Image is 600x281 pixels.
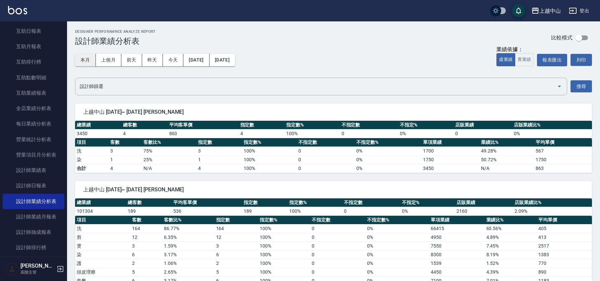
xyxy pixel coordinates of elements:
[75,207,126,215] td: 101304
[239,129,285,138] td: 4
[537,224,592,233] td: 405
[242,138,297,147] th: 指定數%
[429,259,484,268] td: 1539
[421,155,479,164] td: 1750
[3,54,64,70] a: 互助排行榜
[400,198,455,207] th: 不指定%
[3,178,64,193] a: 設計師日報表
[215,216,258,224] th: 指定數
[537,54,567,66] button: 報表匯出
[75,224,130,233] td: 洗
[539,7,561,15] div: 上越中山
[215,224,258,233] td: 164
[429,242,484,250] td: 7550
[78,81,554,92] input: 選擇設計師
[285,121,340,129] th: 指定數%
[215,268,258,276] td: 5
[196,147,242,155] td: 3
[355,164,421,173] td: 0%
[3,256,64,271] a: 商品銷售排行榜
[75,216,130,224] th: 項目
[479,138,534,147] th: 業績比%
[485,259,537,268] td: 1.52 %
[529,4,563,18] button: 上越中山
[196,138,242,147] th: 指定數
[142,147,196,155] td: 75 %
[340,121,399,129] th: 不指定數
[537,233,592,242] td: 413
[512,129,592,138] td: 0 %
[429,224,484,233] td: 66415
[512,4,525,17] button: save
[3,163,64,178] a: 設計師業績表
[242,164,297,173] td: 100%
[126,207,172,215] td: 189
[242,207,288,215] td: 189
[168,121,239,129] th: 平均客單價
[3,116,64,131] a: 每日業績分析表
[75,129,121,138] td: 3450
[485,224,537,233] td: 65.56 %
[239,121,285,129] th: 指定數
[258,250,310,259] td: 100 %
[75,242,130,250] td: 燙
[258,216,310,224] th: 指定數%
[142,138,196,147] th: 客數比%
[142,155,196,164] td: 25 %
[109,147,142,155] td: 3
[537,216,592,224] th: 平均單價
[196,155,242,164] td: 1
[75,155,109,164] td: 染
[429,216,484,224] th: 單項業績
[162,242,214,250] td: 1.59 %
[537,268,592,276] td: 890
[421,147,479,155] td: 1700
[258,233,310,242] td: 100 %
[342,198,400,207] th: 不指定數
[215,242,258,250] td: 3
[310,224,365,233] td: 0
[365,216,429,224] th: 不指定數%
[83,186,584,193] span: 上越中山 [DATE]~ [DATE] [PERSON_NAME]
[310,268,365,276] td: 0
[455,207,513,215] td: 2160
[566,5,592,17] button: 登出
[75,259,130,268] td: 護
[75,29,156,34] h2: Designer Perforamnce Analyze Report
[3,132,64,147] a: 營業統計分析表
[162,224,214,233] td: 86.77 %
[297,147,355,155] td: 0
[162,250,214,259] td: 3.17 %
[75,233,130,242] td: 剪
[310,259,365,268] td: 0
[183,54,209,66] button: [DATE]
[121,54,142,66] button: 前天
[454,121,512,129] th: 店販業績
[355,155,421,164] td: 0 %
[3,101,64,116] a: 全店業績分析表
[515,53,534,66] button: 實業績
[537,242,592,250] td: 2517
[355,147,421,155] td: 0 %
[75,36,156,46] h3: 設計師業績分析表
[3,240,64,255] a: 設計師排行榜
[288,207,342,215] td: 100 %
[537,250,592,259] td: 1383
[485,216,537,224] th: 業績比%
[400,207,455,215] td: 0 %
[109,164,142,173] td: 4
[571,80,592,93] button: 搜尋
[3,209,64,224] a: 設計師業績月報表
[196,164,242,173] td: 4
[258,259,310,268] td: 100 %
[496,53,515,66] button: 虛業績
[163,54,184,66] button: 今天
[142,164,196,173] td: N/A
[121,121,168,129] th: 總客數
[340,129,399,138] td: 0
[75,198,126,207] th: 總業績
[571,54,592,66] button: 列印
[513,198,592,207] th: 店販業績比%
[130,224,162,233] td: 164
[429,233,484,242] td: 4950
